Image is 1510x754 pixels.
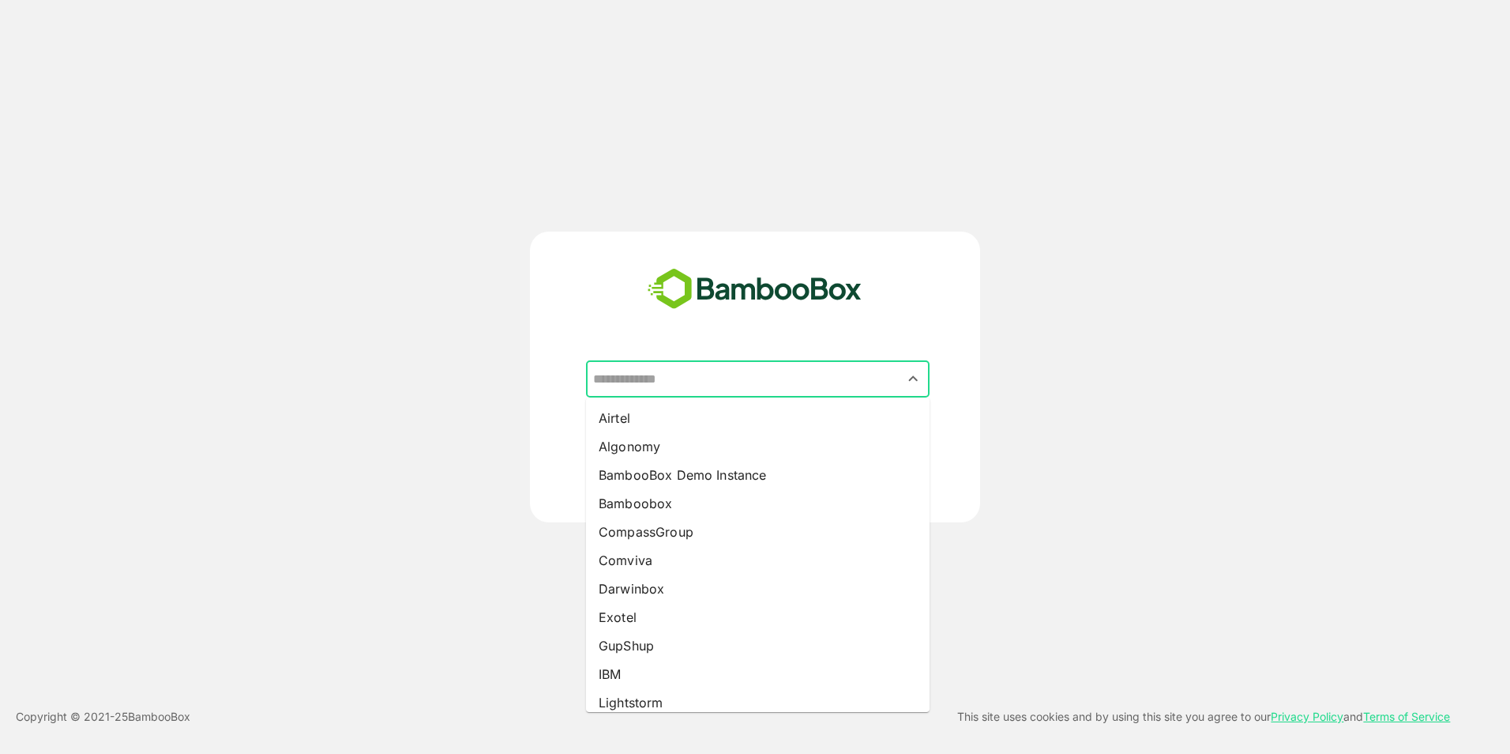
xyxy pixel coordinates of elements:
[586,688,930,717] li: Lightstorm
[586,404,930,432] li: Airtel
[586,432,930,461] li: Algonomy
[586,546,930,575] li: Comviva
[639,263,870,315] img: bamboobox
[1271,710,1343,723] a: Privacy Policy
[586,575,930,603] li: Darwinbox
[957,707,1450,726] p: This site uses cookies and by using this site you agree to our and
[903,368,924,390] button: Close
[586,603,930,631] li: Exotel
[586,518,930,546] li: CompassGroup
[586,461,930,489] li: BambooBox Demo Instance
[586,489,930,518] li: Bamboobox
[586,660,930,688] li: IBM
[586,631,930,660] li: GupShup
[1363,710,1450,723] a: Terms of Service
[16,707,190,726] p: Copyright © 2021- 25 BambooBox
